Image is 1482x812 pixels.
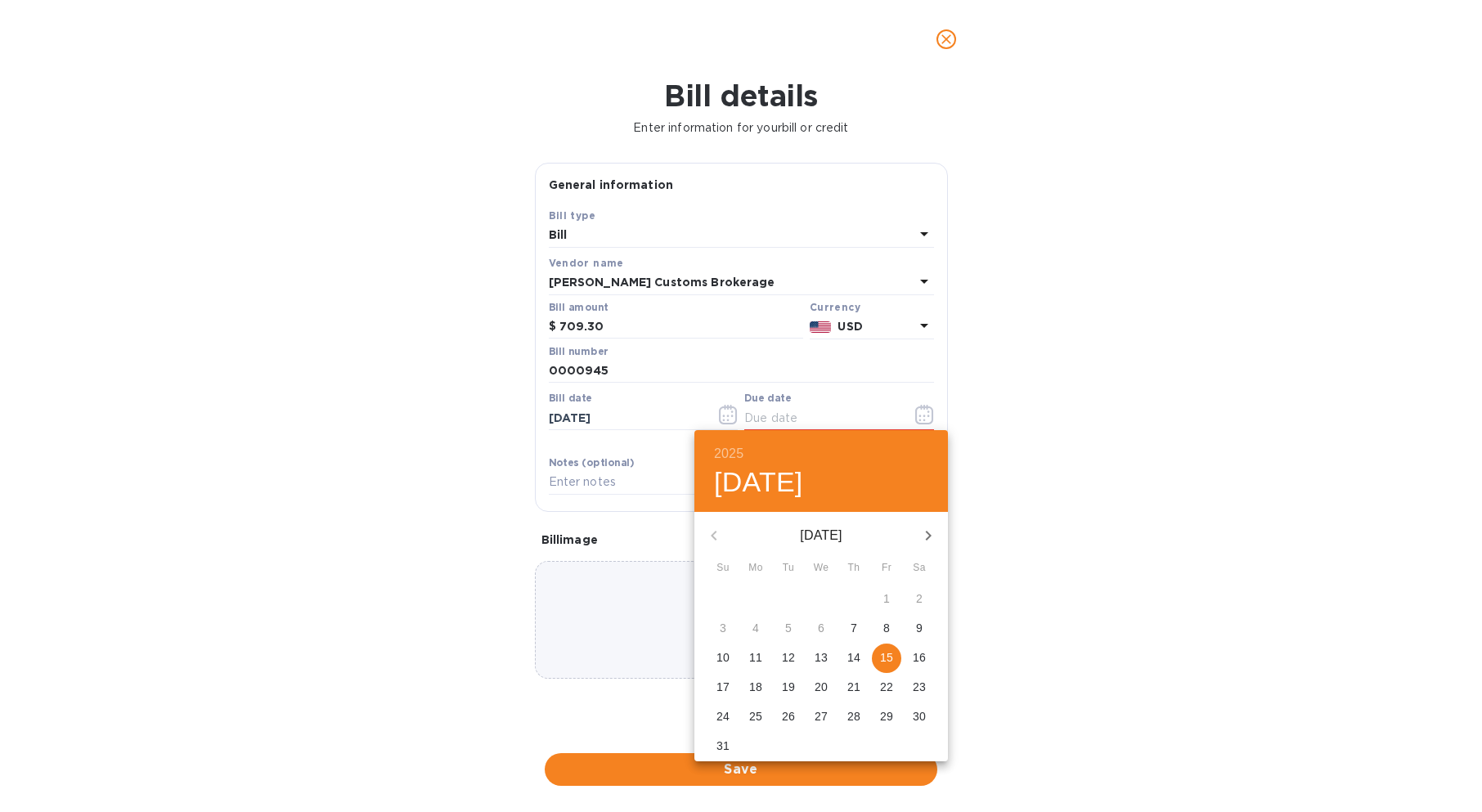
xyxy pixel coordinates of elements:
p: 12 [782,649,795,666]
p: 15 [880,649,893,666]
button: 26 [774,702,803,732]
p: 22 [880,679,893,695]
p: 25 [749,708,762,725]
button: 9 [905,614,934,644]
span: Su [708,560,738,576]
span: We [806,560,836,576]
button: 23 [905,673,934,702]
button: 28 [839,702,869,732]
p: 14 [847,649,860,666]
p: 9 [916,620,923,636]
span: Fr [872,560,901,576]
p: 20 [815,679,828,695]
p: 13 [815,649,828,666]
button: 7 [839,614,869,644]
p: 19 [782,679,795,695]
p: 18 [749,679,762,695]
p: 29 [880,708,893,725]
p: 21 [847,679,860,695]
button: [DATE] [714,465,803,500]
span: Th [839,560,869,576]
p: 16 [913,649,926,666]
p: 7 [851,620,857,636]
button: 22 [872,673,901,702]
p: 10 [716,649,730,666]
button: 12 [774,644,803,673]
button: 24 [708,702,738,732]
button: 19 [774,673,803,702]
button: 31 [708,732,738,761]
p: 28 [847,708,860,725]
button: 14 [839,644,869,673]
button: 29 [872,702,901,732]
button: 10 [708,644,738,673]
button: 30 [905,702,934,732]
button: 18 [741,673,770,702]
button: 21 [839,673,869,702]
button: 2025 [714,442,743,465]
button: 13 [806,644,836,673]
p: 17 [716,679,730,695]
button: 15 [872,644,901,673]
p: 27 [815,708,828,725]
span: Sa [905,560,934,576]
button: 25 [741,702,770,732]
button: 8 [872,614,901,644]
span: Mo [741,560,770,576]
p: 26 [782,708,795,725]
button: 27 [806,702,836,732]
button: 11 [741,644,770,673]
button: 20 [806,673,836,702]
p: 24 [716,708,730,725]
button: 17 [708,673,738,702]
button: 16 [905,644,934,673]
p: 31 [716,738,730,754]
span: Tu [774,560,803,576]
p: 8 [883,620,890,636]
p: 11 [749,649,762,666]
p: [DATE] [734,526,909,545]
p: 30 [913,708,926,725]
p: 23 [913,679,926,695]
